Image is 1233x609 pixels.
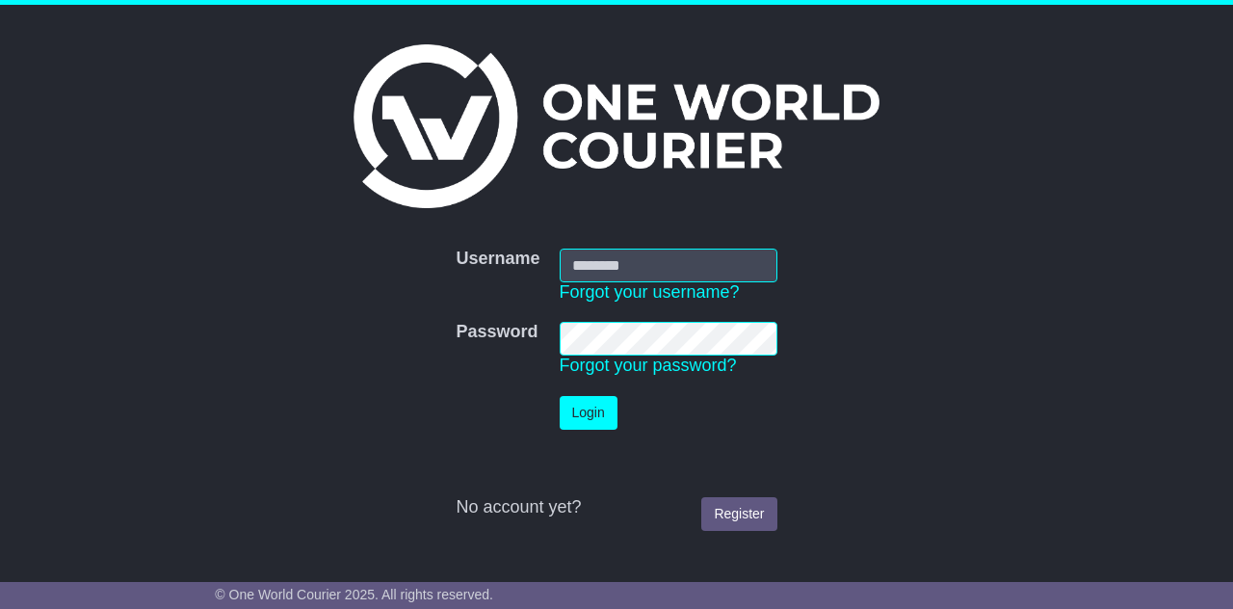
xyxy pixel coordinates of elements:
[701,497,776,531] a: Register
[354,44,879,208] img: One World
[215,587,493,602] span: © One World Courier 2025. All rights reserved.
[456,322,538,343] label: Password
[456,249,539,270] label: Username
[560,282,740,302] a: Forgot your username?
[560,396,617,430] button: Login
[560,356,737,375] a: Forgot your password?
[456,497,776,518] div: No account yet?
